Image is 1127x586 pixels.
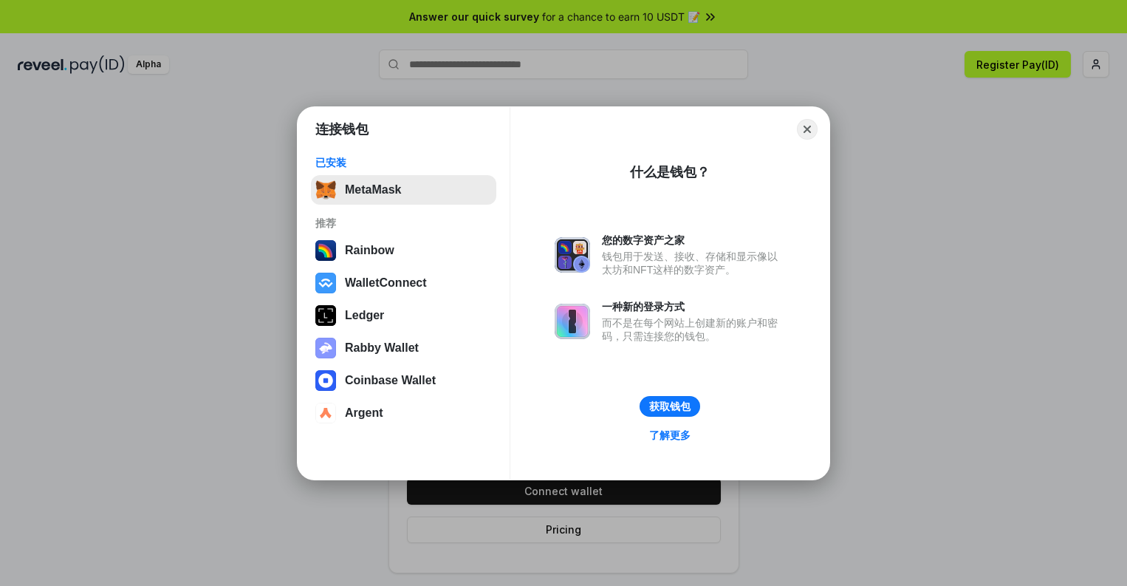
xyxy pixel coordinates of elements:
img: svg+xml,%3Csvg%20xmlns%3D%22http%3A%2F%2Fwww.w3.org%2F2000%2Fsvg%22%20fill%3D%22none%22%20viewBox... [555,237,590,273]
img: svg+xml,%3Csvg%20xmlns%3D%22http%3A%2F%2Fwww.w3.org%2F2000%2Fsvg%22%20width%3D%2228%22%20height%3... [315,305,336,326]
button: Rainbow [311,236,496,265]
div: 什么是钱包？ [630,163,710,181]
img: svg+xml,%3Csvg%20width%3D%2228%22%20height%3D%2228%22%20viewBox%3D%220%200%2028%2028%22%20fill%3D... [315,403,336,423]
img: svg+xml,%3Csvg%20width%3D%22120%22%20height%3D%22120%22%20viewBox%3D%220%200%20120%20120%22%20fil... [315,240,336,261]
img: svg+xml,%3Csvg%20xmlns%3D%22http%3A%2F%2Fwww.w3.org%2F2000%2Fsvg%22%20fill%3D%22none%22%20viewBox... [315,338,336,358]
a: 了解更多 [640,426,699,445]
button: 获取钱包 [640,396,700,417]
div: Coinbase Wallet [345,374,436,387]
button: MetaMask [311,175,496,205]
h1: 连接钱包 [315,120,369,138]
div: 了解更多 [649,429,691,442]
button: WalletConnect [311,268,496,298]
img: svg+xml,%3Csvg%20width%3D%2228%22%20height%3D%2228%22%20viewBox%3D%220%200%2028%2028%22%20fill%3D... [315,370,336,391]
div: 推荐 [315,217,492,230]
img: svg+xml,%3Csvg%20fill%3D%22none%22%20height%3D%2233%22%20viewBox%3D%220%200%2035%2033%22%20width%... [315,180,336,200]
button: Rabby Wallet [311,333,496,363]
img: svg+xml,%3Csvg%20xmlns%3D%22http%3A%2F%2Fwww.w3.org%2F2000%2Fsvg%22%20fill%3D%22none%22%20viewBox... [555,304,590,339]
button: Close [797,119,818,140]
div: 获取钱包 [649,400,691,413]
div: 已安装 [315,156,492,169]
div: Rainbow [345,244,394,257]
div: WalletConnect [345,276,427,290]
div: 而不是在每个网站上创建新的账户和密码，只需连接您的钱包。 [602,316,785,343]
div: Rabby Wallet [345,341,419,355]
div: Ledger [345,309,384,322]
button: Ledger [311,301,496,330]
div: 您的数字资产之家 [602,234,785,247]
div: 一种新的登录方式 [602,300,785,313]
div: 钱包用于发送、接收、存储和显示像以太坊和NFT这样的数字资产。 [602,250,785,276]
div: Argent [345,406,383,420]
img: svg+xml,%3Csvg%20width%3D%2228%22%20height%3D%2228%22%20viewBox%3D%220%200%2028%2028%22%20fill%3D... [315,273,336,293]
button: Argent [311,398,496,428]
button: Coinbase Wallet [311,366,496,395]
div: MetaMask [345,183,401,197]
